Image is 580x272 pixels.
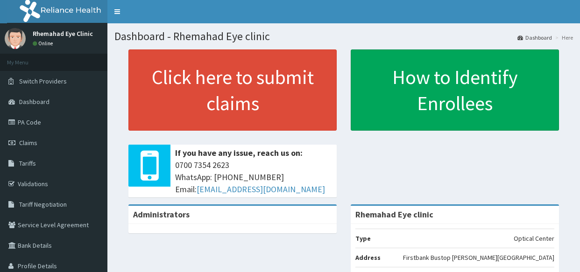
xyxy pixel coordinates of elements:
a: Dashboard [517,34,552,42]
span: Claims [19,139,37,147]
span: Tariffs [19,159,36,167]
li: Here [553,34,573,42]
img: User Image [5,28,26,49]
p: Rhemahad Eye Clinic [33,30,93,37]
a: Click here to submit claims [128,49,337,131]
p: Firstbank Bustop [PERSON_NAME][GEOGRAPHIC_DATA] [403,253,554,262]
span: Dashboard [19,98,50,106]
b: Administrators [133,209,190,220]
p: Optical Center [514,234,554,243]
span: Switch Providers [19,77,67,85]
span: Tariff Negotiation [19,200,67,209]
b: Address [355,253,381,262]
a: Online [33,40,55,47]
h1: Dashboard - Rhemahad Eye clinic [114,30,573,42]
b: Type [355,234,371,243]
b: If you have any issue, reach us on: [175,147,303,158]
a: [EMAIL_ADDRESS][DOMAIN_NAME] [197,184,325,195]
a: How to Identify Enrollees [351,49,559,131]
strong: Rhemahad Eye clinic [355,209,433,220]
span: 0700 7354 2623 WhatsApp: [PHONE_NUMBER] Email: [175,159,332,195]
